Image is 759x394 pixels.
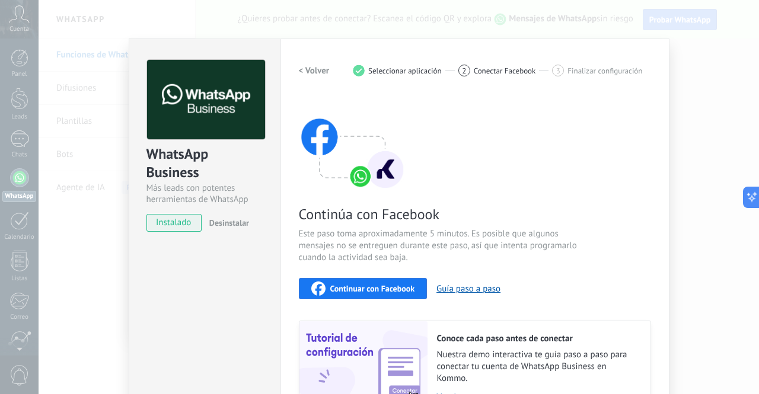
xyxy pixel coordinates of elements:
img: connect with facebook [299,95,406,190]
span: Este paso toma aproximadamente 5 minutos. Es posible que algunos mensajes no se entreguen durante... [299,228,581,264]
button: Guía paso a paso [436,283,500,294]
span: Continúa con Facebook [299,205,581,223]
span: Nuestra demo interactiva te guía paso a paso para conectar tu cuenta de WhatsApp Business en Kommo. [437,349,639,385]
span: Continuar con Facebook [330,284,415,293]
span: Conectar Facebook [474,66,536,75]
h2: Conoce cada paso antes de conectar [437,333,639,344]
button: Continuar con Facebook [299,278,428,299]
span: Seleccionar aplicación [368,66,442,75]
img: logo_main.png [147,60,265,140]
span: 3 [556,66,560,76]
button: Desinstalar [205,214,249,232]
div: Más leads con potentes herramientas de WhatsApp [146,182,263,205]
button: < Volver [299,60,330,81]
span: Desinstalar [209,217,249,228]
span: 2 [462,66,466,76]
div: WhatsApp Business [146,145,263,182]
span: Finalizar configuración [567,66,642,75]
h2: < Volver [299,65,330,76]
span: instalado [147,214,201,232]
